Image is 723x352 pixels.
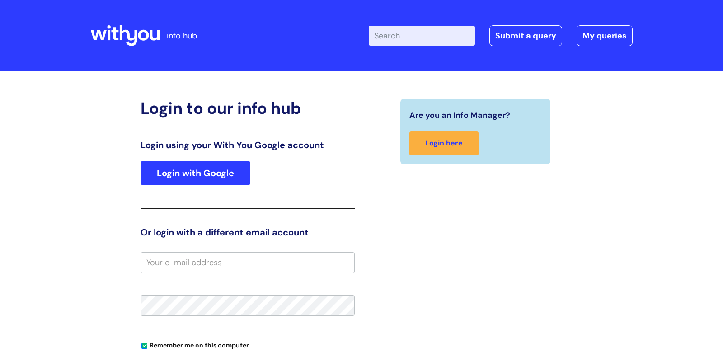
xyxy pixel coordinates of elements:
h3: Or login with a different email account [141,227,355,238]
input: Your e-mail address [141,252,355,273]
label: Remember me on this computer [141,339,249,349]
p: info hub [167,28,197,43]
input: Remember me on this computer [141,343,147,349]
h2: Login to our info hub [141,99,355,118]
h3: Login using your With You Google account [141,140,355,150]
a: Login here [409,131,479,155]
a: Login with Google [141,161,250,185]
span: Are you an Info Manager? [409,108,510,122]
a: Submit a query [489,25,562,46]
input: Search [369,26,475,46]
div: You can uncheck this option if you're logging in from a shared device [141,338,355,352]
a: My queries [577,25,633,46]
